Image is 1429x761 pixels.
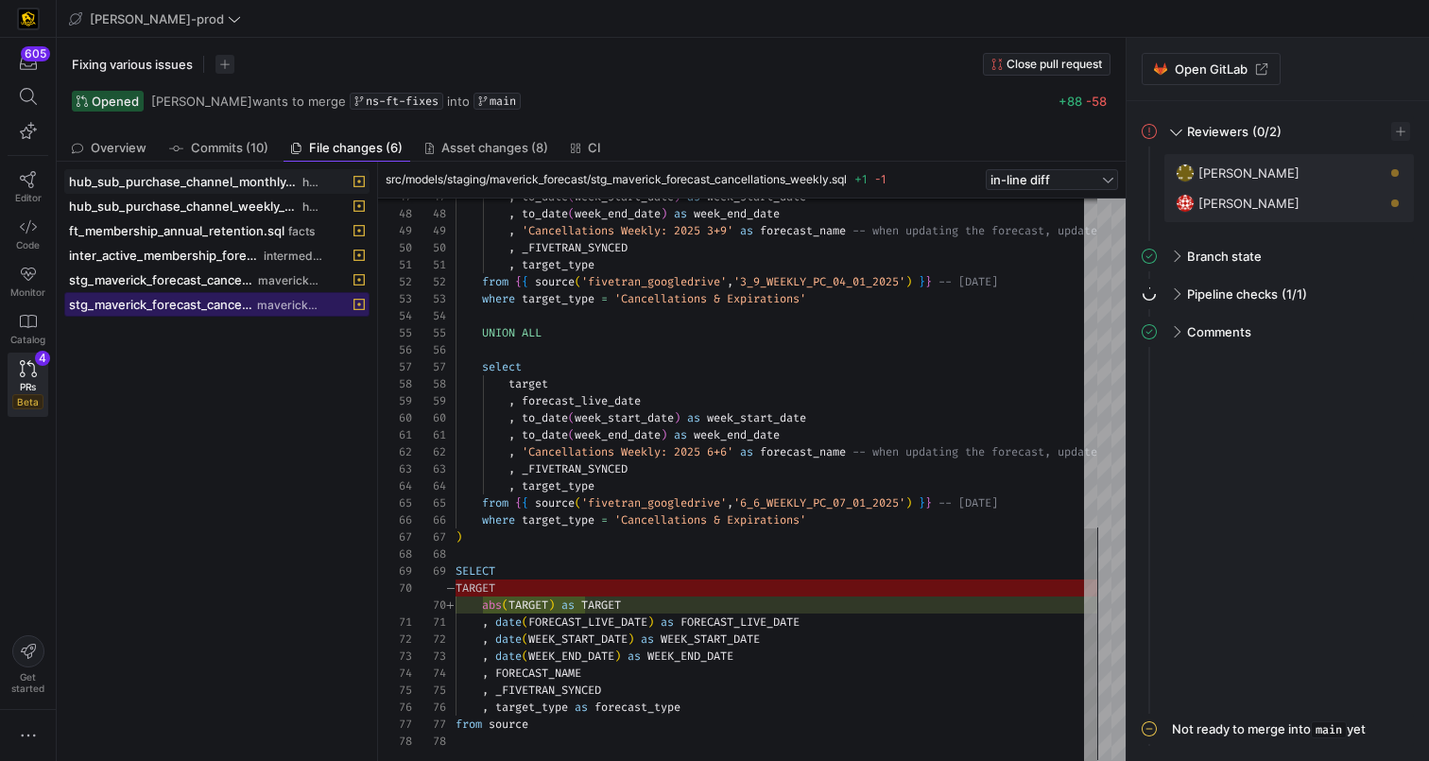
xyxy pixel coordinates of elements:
[852,444,1157,459] span: -- when updating the forecast, update the year
[12,394,43,409] span: Beta
[378,358,412,375] div: 57
[412,648,446,665] div: 73
[8,353,48,417] a: PRsBeta4
[257,299,323,312] span: maverick_forecast
[20,381,36,392] span: PRs
[522,427,568,442] span: to_date
[508,393,515,408] span: ,
[378,477,412,494] div: 64
[412,222,446,239] div: 49
[925,495,932,510] span: }
[1282,286,1307,302] span: (1/1)
[535,274,575,289] span: source
[575,206,661,221] span: week_end_date
[441,142,548,154] span: Asset changes (8)
[1175,61,1248,77] span: Open GitLab
[456,717,482,732] span: from
[938,274,998,289] span: -- [DATE]
[412,256,446,273] div: 51
[495,614,522,630] span: date
[378,392,412,409] div: 59
[16,239,40,251] span: Code
[522,495,528,510] span: {
[264,250,323,263] span: intermediate
[522,461,628,476] span: _FIVETRAN_SYNCED
[661,614,674,630] span: as
[628,631,634,647] span: )
[378,511,412,528] div: 66
[508,257,515,272] span: ,
[1187,286,1278,302] span: Pipeline checks
[482,614,489,630] span: ,
[412,477,446,494] div: 64
[378,409,412,426] div: 60
[482,325,515,340] span: UNION
[412,375,446,392] div: 58
[575,495,581,510] span: (
[10,286,45,298] span: Monitor
[733,495,905,510] span: '6_6_WEEKLY_PC_07_01_2025'
[508,444,515,459] span: ,
[378,426,412,443] div: 61
[508,376,548,391] span: target
[581,274,727,289] span: 'fivetran_googledrive'
[151,94,346,109] span: wants to merge
[64,169,370,194] button: hub_sub_purchase_channel_monthly_forecast.sqlhubs
[378,528,412,545] div: 67
[378,648,412,665] div: 73
[1142,714,1414,746] mat-expansion-panel-header: Not ready to merge intomainyet
[473,93,521,110] a: main
[1142,116,1414,147] mat-expansion-panel-header: Reviewers(0/2)
[528,649,614,664] span: WEEK_END_DATE
[302,176,323,189] span: hubs
[8,164,48,211] a: Editor
[1176,164,1195,182] img: https://secure.gravatar.com/avatar/332e4ab4f8f73db06c2cf0bfcf19914be04f614aded7b53ca0c4fd3e75c0e2...
[522,393,641,408] span: forecast_live_date
[91,142,146,154] span: Overview
[647,649,733,664] span: WEEK_END_DATE
[628,649,641,664] span: as
[482,649,489,664] span: ,
[69,223,284,238] span: ft_membership_annual_retention.sql
[378,205,412,222] div: 48
[309,142,403,154] span: File changes (6)
[661,631,760,647] span: WEEK_START_DATE
[522,649,528,664] span: (
[482,597,502,613] span: abs
[35,351,50,366] div: 4
[482,700,489,715] span: ,
[1187,249,1262,264] span: Branch state
[64,243,370,268] button: inter_active_membership_forecast.sqlintermediate
[378,307,412,324] div: 54
[482,683,489,698] span: ,
[412,716,446,733] div: 77
[8,305,48,353] a: Catalog
[412,597,446,614] div: 70
[456,563,495,579] span: SELECT
[412,562,446,579] div: 69
[522,240,628,255] span: _FIVETRAN_SYNCED
[508,597,548,613] span: TARGET
[601,512,608,528] span: =
[515,274,522,289] span: {
[522,206,568,221] span: to_date
[1007,58,1102,71] span: Close pull request
[482,495,508,510] span: from
[92,94,139,109] span: Opened
[740,223,753,238] span: as
[412,443,446,460] div: 62
[508,478,515,493] span: ,
[64,218,370,243] button: ft_membership_annual_retention.sqlfacts
[575,274,581,289] span: (
[378,375,412,392] div: 58
[1142,53,1281,85] a: Open GitLab
[575,410,674,425] span: week_start_date
[568,410,575,425] span: (
[378,273,412,290] div: 52
[522,512,594,528] span: target_type
[1252,124,1282,139] span: (0/2)
[64,292,370,317] button: stg_maverick_forecast_cancellations_weekly.sqlmaverick_forecast
[522,614,528,630] span: (
[412,239,446,256] div: 50
[412,699,446,716] div: 76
